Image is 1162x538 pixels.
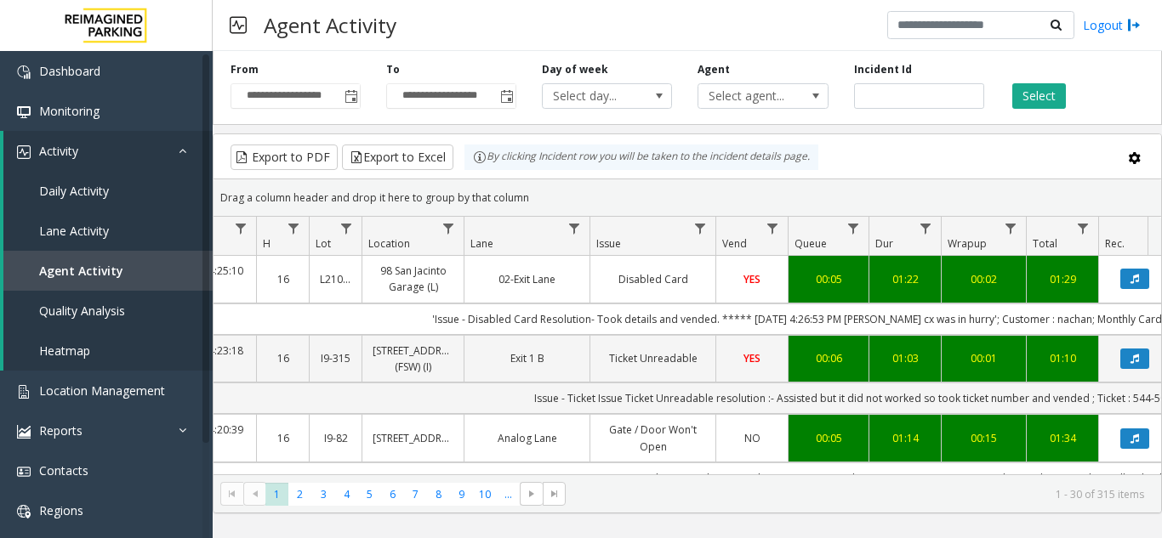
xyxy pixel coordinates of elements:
span: Wrapup [948,236,987,251]
span: Page 11 [497,483,520,506]
a: L21065900 [320,271,351,287]
span: Toggle popup [497,84,515,108]
a: 01:22 [880,271,931,287]
span: Page 10 [474,483,497,506]
a: 16 [267,271,299,287]
span: Go to the last page [543,482,566,506]
a: 01:29 [1037,271,1088,287]
button: Export to Excel [342,144,453,170]
span: Activity [39,143,78,159]
span: Location Management [39,382,165,399]
a: [STREET_ADDRESS] [373,430,453,446]
a: 00:06 [799,350,858,366]
img: 'icon' [17,65,31,79]
span: Page 7 [404,483,427,506]
div: Data table [214,217,1161,474]
label: Agent [698,62,730,77]
button: Select [1012,83,1066,109]
a: Date Filter Menu [230,217,253,240]
span: Page 5 [358,483,381,506]
button: Export to PDF [231,144,338,170]
span: Go to the last page [548,487,561,501]
img: 'icon' [17,425,31,439]
span: Toggle popup [341,84,360,108]
label: To [386,62,400,77]
span: Go to the next page [520,482,543,506]
span: Dur [875,236,893,251]
span: Total [1033,236,1057,251]
a: Quality Analysis [3,291,213,331]
span: Lane Activity [39,223,109,239]
kendo-pager-info: 1 - 30 of 315 items [576,487,1144,501]
img: infoIcon.svg [473,150,487,164]
a: Total Filter Menu [1072,217,1095,240]
span: Reports [39,422,83,439]
span: H [263,236,271,251]
a: Lot Filter Menu [335,217,358,240]
a: Disabled Card [601,271,705,287]
span: Location [368,236,410,251]
span: Select day... [543,84,646,108]
a: NO [726,430,778,446]
span: Quality Analysis [39,303,125,319]
a: Logout [1083,16,1141,34]
a: I9-315 [320,350,351,366]
img: 'icon' [17,105,31,119]
a: Gate / Door Won't Open [601,422,705,454]
a: H Filter Menu [282,217,305,240]
span: Lot [316,236,331,251]
a: 01:10 [1037,350,1088,366]
a: 00:05 [799,271,858,287]
a: Wrapup Filter Menu [1000,217,1022,240]
a: 02-Exit Lane [475,271,579,287]
a: 16 [267,350,299,366]
span: Queue [795,236,827,251]
span: Agent Activity [39,263,123,279]
a: YES [726,271,778,287]
a: 00:01 [952,350,1016,366]
a: Ticket Unreadable [601,350,705,366]
img: 'icon' [17,505,31,518]
span: Monitoring [39,103,100,119]
a: 01:03 [880,350,931,366]
span: Page 4 [335,483,358,506]
img: 'icon' [17,385,31,399]
span: Page 2 [288,483,311,506]
span: Vend [722,236,747,251]
div: 00:02 [952,271,1016,287]
span: Page 8 [427,483,450,506]
a: Dur Filter Menu [914,217,937,240]
span: Issue [596,236,621,251]
a: Location Filter Menu [437,217,460,240]
a: YES [726,350,778,366]
span: YES [743,351,760,365]
span: Daily Activity [39,183,109,199]
a: I9-82 [320,430,351,446]
img: 'icon' [17,465,31,479]
div: 00:05 [799,430,858,446]
h3: Agent Activity [255,4,405,46]
a: Queue Filter Menu [842,217,865,240]
a: Lane Filter Menu [563,217,586,240]
label: Day of week [542,62,608,77]
span: Select agent... [698,84,801,108]
a: 16 [267,430,299,446]
span: Page 3 [312,483,335,506]
div: 01:14 [880,430,931,446]
a: Exit 1 B [475,350,579,366]
span: Contacts [39,462,88,479]
a: Analog Lane [475,430,579,446]
span: Page 1 [265,483,288,506]
a: Daily Activity [3,171,213,211]
span: Go to the next page [525,487,538,501]
a: 00:15 [952,430,1016,446]
a: 01:34 [1037,430,1088,446]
